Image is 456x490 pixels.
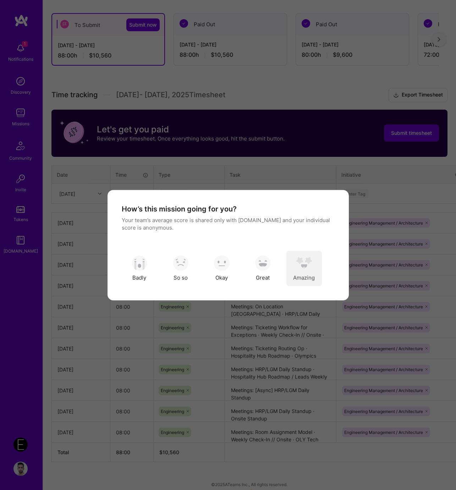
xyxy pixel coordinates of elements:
[173,255,188,271] img: soso
[296,255,312,271] img: soso
[122,216,335,231] p: Your team’s average score is shared only with [DOMAIN_NAME] and your individual score is anonymous.
[256,274,270,281] span: Great
[214,255,230,271] img: soso
[132,255,147,271] img: soso
[174,274,188,281] span: So so
[255,255,271,271] img: soso
[293,274,315,281] span: Amazing
[108,190,349,300] div: modal
[215,274,228,281] span: Okay
[132,274,146,281] span: Badly
[122,204,237,213] h4: How’s this mission going for you?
